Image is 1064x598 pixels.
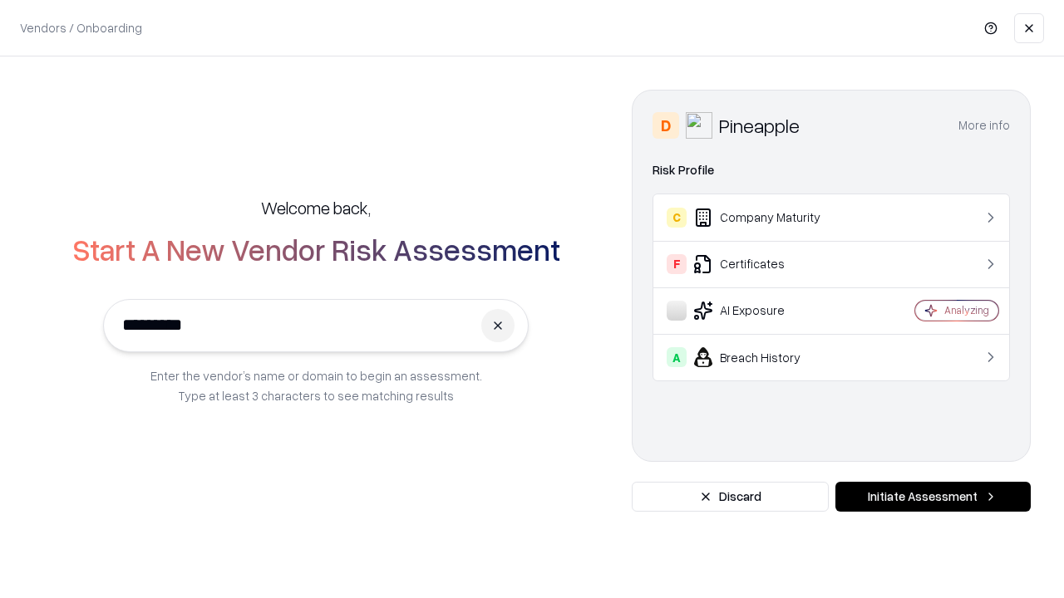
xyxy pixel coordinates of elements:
[667,347,865,367] div: Breach History
[20,19,142,37] p: Vendors / Onboarding
[261,196,371,219] h5: Welcome back,
[72,233,560,266] h2: Start A New Vendor Risk Assessment
[653,112,679,139] div: D
[667,301,865,321] div: AI Exposure
[686,112,712,139] img: Pineapple
[719,112,800,139] div: Pineapple
[667,208,865,228] div: Company Maturity
[835,482,1031,512] button: Initiate Assessment
[632,482,829,512] button: Discard
[944,303,989,317] div: Analyzing
[150,365,482,405] p: Enter the vendor’s name or domain to begin an assessment. Type at least 3 characters to see match...
[653,160,1010,180] div: Risk Profile
[958,110,1010,140] button: More info
[667,208,687,228] div: C
[667,254,865,274] div: Certificates
[667,347,687,367] div: A
[667,254,687,274] div: F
